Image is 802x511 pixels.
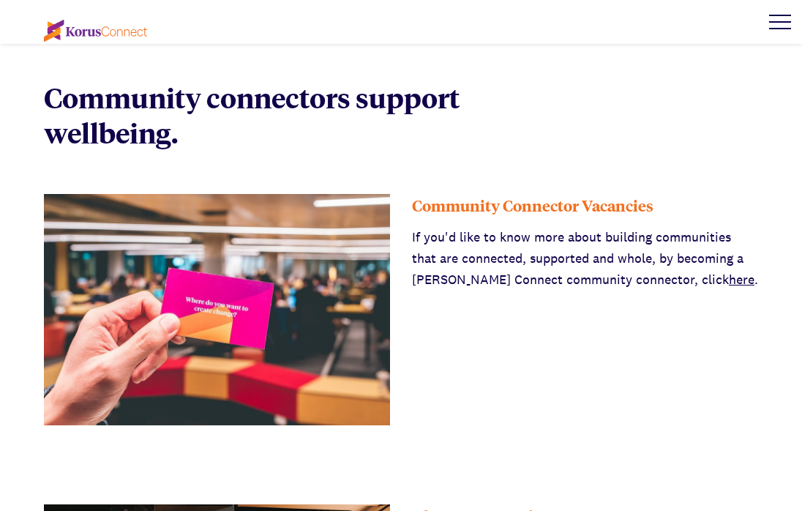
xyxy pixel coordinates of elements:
a: here [729,271,754,288]
img: korus-connect%2Fc5177985-88d5-491d-9cd7-4a1febad1357_logo.svg [44,20,147,42]
p: If you'd like to know more about building communities that are connected, supported and whole, by... [412,227,758,290]
img: 3c3f7631-7855-4a27-bfb0-4eb970675584_City+Shoot-52-smaller.jpg [44,194,390,425]
p: Community connectors support wellbeing. [44,80,574,150]
div: Community Connector Vacancies [412,194,758,216]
